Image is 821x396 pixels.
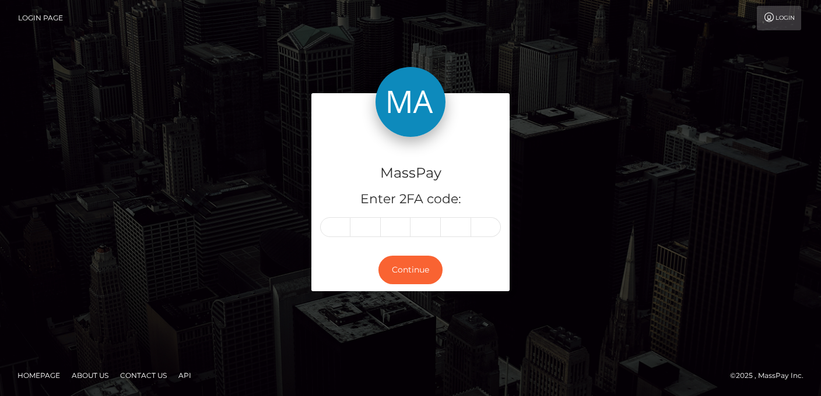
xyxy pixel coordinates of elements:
[730,369,812,382] div: © 2025 , MassPay Inc.
[378,256,443,284] button: Continue
[13,366,65,384] a: Homepage
[376,67,445,137] img: MassPay
[67,366,113,384] a: About Us
[320,163,501,183] h4: MassPay
[18,6,63,30] a: Login Page
[115,366,171,384] a: Contact Us
[174,366,196,384] a: API
[757,6,801,30] a: Login
[320,190,501,208] h5: Enter 2FA code:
